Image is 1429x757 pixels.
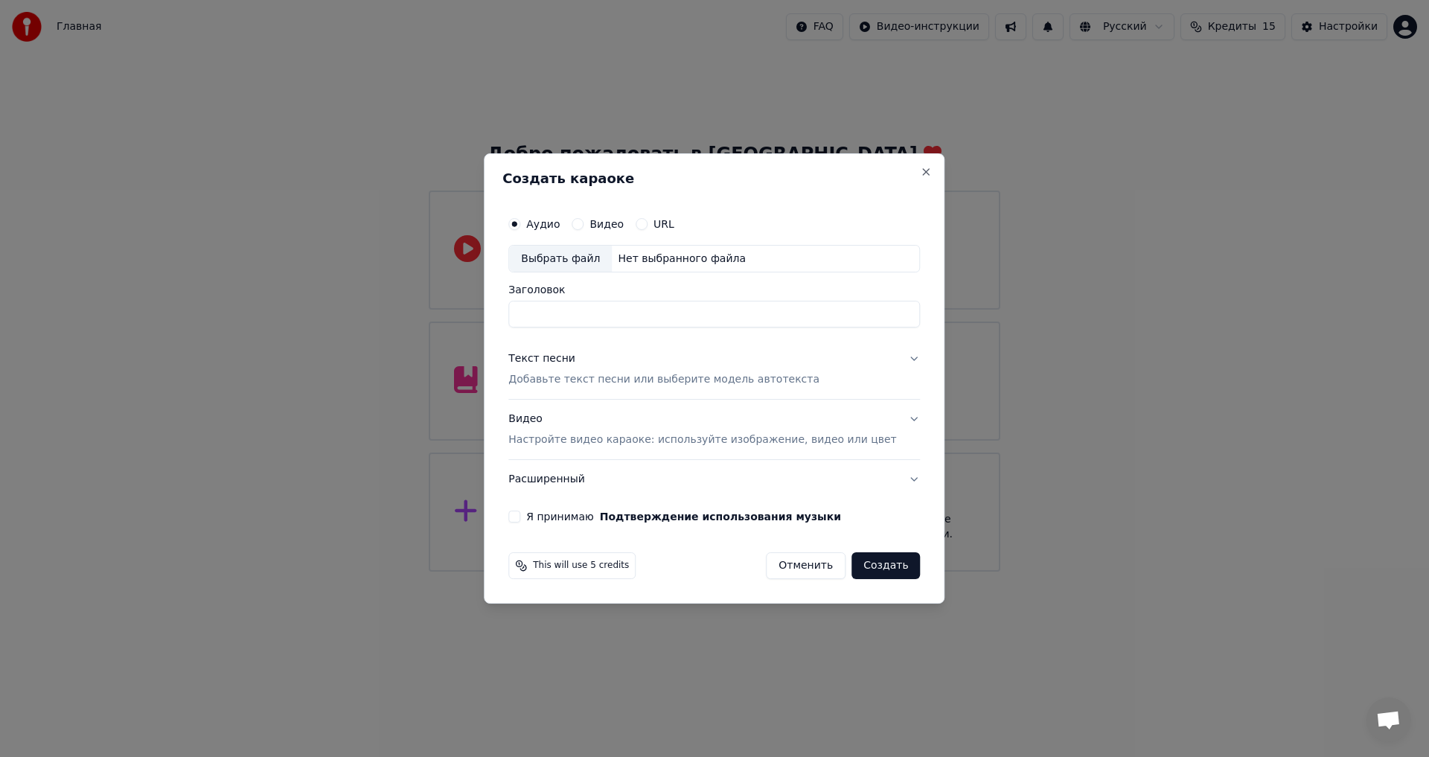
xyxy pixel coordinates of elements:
[600,511,841,522] button: Я принимаю
[509,246,612,272] div: Выбрать файл
[508,340,920,400] button: Текст песниДобавьте текст песни или выберите модель автотекста
[508,432,896,447] p: Настройте видео караоке: используйте изображение, видео или цвет
[533,560,629,572] span: This will use 5 credits
[526,219,560,229] label: Аудио
[589,219,624,229] label: Видео
[508,412,896,448] div: Видео
[612,252,752,266] div: Нет выбранного файла
[766,552,845,579] button: Отменить
[653,219,674,229] label: URL
[508,285,920,296] label: Заголовок
[502,172,926,185] h2: Создать караоке
[508,373,819,388] p: Добавьте текст песни или выберите модель автотекста
[508,460,920,499] button: Расширенный
[508,400,920,460] button: ВидеоНастройте видео караоке: используйте изображение, видео или цвет
[851,552,920,579] button: Создать
[508,352,575,367] div: Текст песни
[526,511,841,522] label: Я принимаю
